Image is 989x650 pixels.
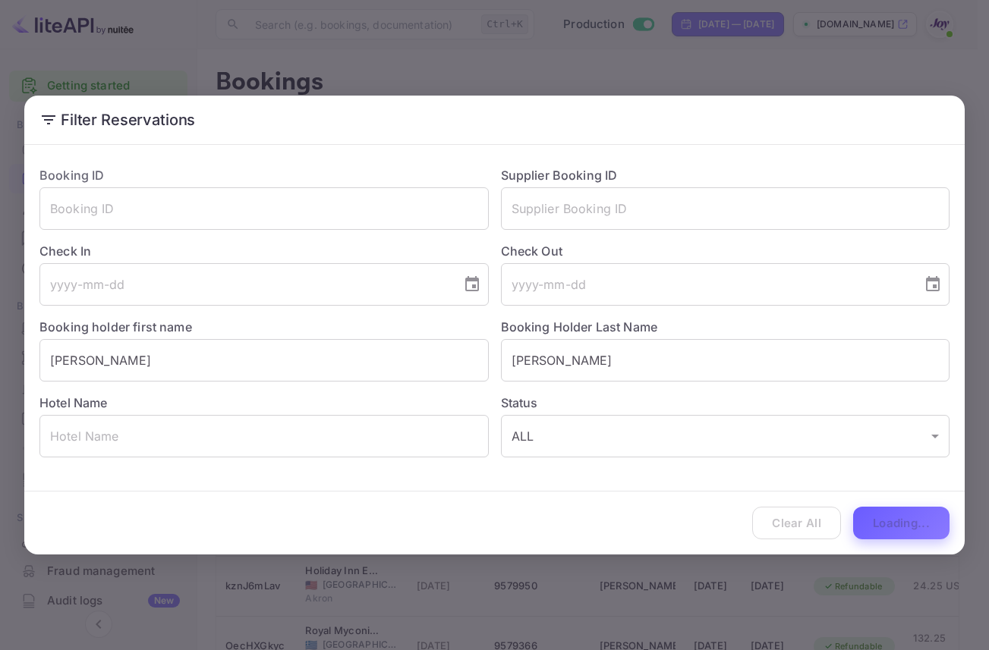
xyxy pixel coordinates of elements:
label: Status [501,394,950,412]
div: ALL [501,415,950,457]
input: Holder Last Name [501,339,950,382]
input: yyyy-mm-dd [39,263,451,306]
input: yyyy-mm-dd [501,263,912,306]
label: Hotel Name [39,395,108,410]
label: Check Out [501,242,950,260]
label: Booking ID [39,168,105,183]
button: Choose date [457,269,487,300]
input: Hotel Name [39,415,489,457]
input: Supplier Booking ID [501,187,950,230]
h2: Filter Reservations [24,96,965,144]
label: Supplier Booking ID [501,168,618,183]
label: Booking Holder Last Name [501,319,658,334]
label: Check In [39,242,489,260]
button: Choose date [918,269,948,300]
input: Booking ID [39,187,489,230]
input: Holder First Name [39,339,489,382]
label: Booking holder first name [39,319,192,334]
